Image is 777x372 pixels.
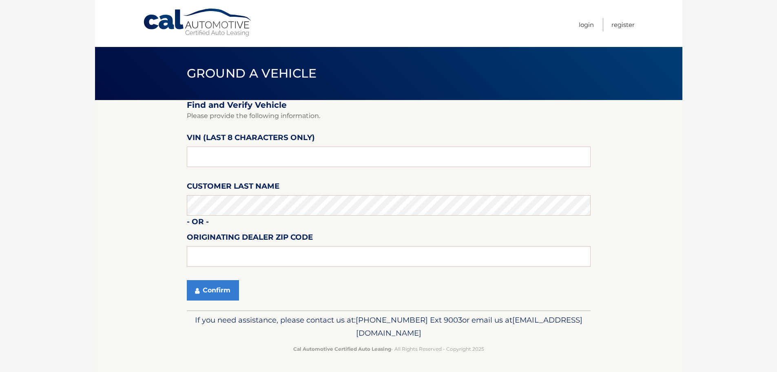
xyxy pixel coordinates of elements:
[192,345,585,353] p: - All Rights Reserved - Copyright 2025
[611,18,635,31] a: Register
[293,346,391,352] strong: Cal Automotive Certified Auto Leasing
[187,100,591,110] h2: Find and Verify Vehicle
[356,315,462,325] span: [PHONE_NUMBER] Ext 9003
[187,216,209,231] label: - or -
[187,110,591,122] p: Please provide the following information.
[192,314,585,340] p: If you need assistance, please contact us at: or email us at
[579,18,594,31] a: Login
[187,280,239,301] button: Confirm
[187,180,279,195] label: Customer Last Name
[187,131,315,147] label: VIN (last 8 characters only)
[143,8,253,37] a: Cal Automotive
[187,231,313,246] label: Originating Dealer Zip Code
[187,66,317,81] span: Ground a Vehicle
